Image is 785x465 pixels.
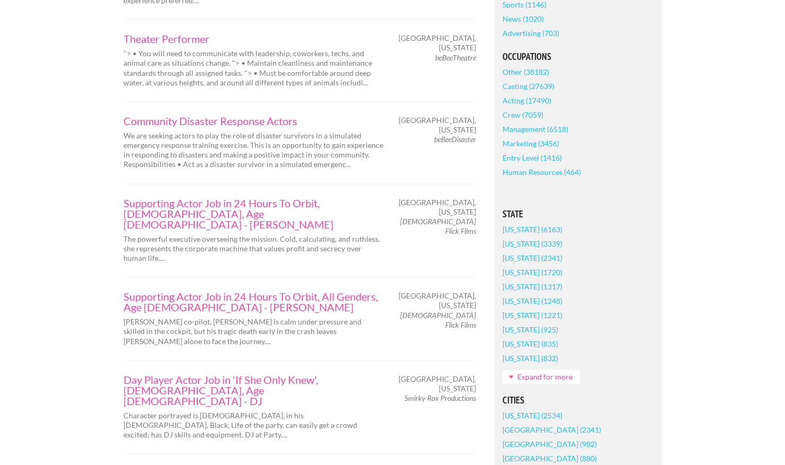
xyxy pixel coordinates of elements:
em: beBeeTheatre [435,53,476,62]
a: [US_STATE] (2534) [502,408,562,423]
a: Theater Performer [124,33,383,44]
em: Smirky Rox Productions [404,393,476,402]
p: We are seeking actors to play the role of disaster survivors in a simulated emergency response tr... [124,131,383,170]
p: "> • You will need to communicate with leadership, coworkers, techs, and animal care as situation... [124,49,383,87]
a: Other (38182) [502,65,549,79]
a: Entry Level (1416) [502,151,562,165]
p: The powerful executive overseeing the mission. Cold, calculating, and ruthless, she represents th... [124,234,383,264]
a: [US_STATE] (6163) [502,222,562,236]
a: Community Disaster Response Actors [124,116,383,126]
em: [DEMOGRAPHIC_DATA] Flick Films [400,311,476,329]
a: Crew (7059) [502,108,543,122]
a: [GEOGRAPHIC_DATA] (982) [502,437,597,451]
h5: Cities [502,396,654,405]
span: [GEOGRAPHIC_DATA], [US_STATE] [399,374,476,393]
a: [US_STATE] (835) [502,337,558,351]
a: [US_STATE] (1317) [502,279,562,294]
a: [US_STATE] (3339) [502,236,562,251]
span: [GEOGRAPHIC_DATA], [US_STATE] [399,198,476,217]
a: Casting (27639) [502,79,554,93]
a: Supporting Actor Job in 24 Hours To Orbit, All Genders, Age [DEMOGRAPHIC_DATA] - [PERSON_NAME] [124,291,383,312]
a: Acting (17490) [502,93,551,108]
a: [US_STATE] (1221) [502,308,562,322]
h5: Occupations [502,52,654,62]
a: Marketing (3456) [502,136,559,151]
em: beBeeDisaster [434,135,476,144]
a: [US_STATE] (832) [502,351,558,365]
a: [GEOGRAPHIC_DATA] (2341) [502,423,601,437]
p: [PERSON_NAME] co-pilot, [PERSON_NAME] is calm under pressure and skilled in the cockpit, but his ... [124,317,383,346]
a: [US_STATE] (1720) [502,265,562,279]
a: [US_STATE] (925) [502,322,558,337]
p: Character portrayed is [DEMOGRAPHIC_DATA], in his [DEMOGRAPHIC_DATA], Black, Life of the party, c... [124,411,383,440]
h5: State [502,209,654,219]
a: News (1020) [502,12,544,26]
a: Human Resources (464) [502,165,581,179]
a: Supporting Actor Job in 24 Hours To Orbit, [DEMOGRAPHIC_DATA], Age [DEMOGRAPHIC_DATA] - [PERSON_N... [124,198,383,230]
a: Advertising (703) [502,26,559,40]
a: Expand for more [502,370,580,384]
a: [US_STATE] (2341) [502,251,562,265]
span: [GEOGRAPHIC_DATA], [US_STATE] [399,116,476,135]
span: [GEOGRAPHIC_DATA], [US_STATE] [399,33,476,52]
a: Day Player Actor Job in 'If She Only Knew', [DEMOGRAPHIC_DATA], Age [DEMOGRAPHIC_DATA] - DJ [124,374,383,406]
a: [US_STATE] (1248) [502,294,562,308]
span: [GEOGRAPHIC_DATA], [US_STATE] [399,291,476,310]
em: [DEMOGRAPHIC_DATA] Flick Films [400,217,476,235]
a: Management (6518) [502,122,568,136]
